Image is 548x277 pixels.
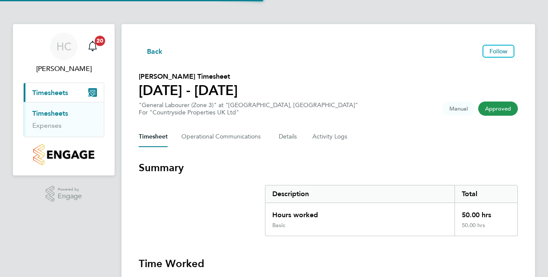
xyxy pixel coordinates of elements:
[32,89,68,97] span: Timesheets
[139,46,163,56] button: Back
[139,109,358,116] div: For "Countryside Properties UK Ltd"
[24,102,104,137] div: Timesheets
[455,222,517,236] div: 50.00 hrs
[265,203,455,222] div: Hours worked
[32,121,62,129] a: Expenses
[139,82,238,99] h1: [DATE] - [DATE]
[139,126,168,147] button: Timesheet
[84,33,101,60] a: 20
[265,185,518,236] div: Summary
[13,24,115,175] nav: Main navigation
[23,33,104,74] a: HC[PERSON_NAME]
[147,46,163,57] span: Back
[139,71,238,82] h2: [PERSON_NAME] Timesheet
[95,36,105,46] span: 20
[181,126,265,147] button: Operational Communications
[139,161,518,175] h3: Summary
[58,193,82,200] span: Engage
[483,45,514,58] button: Follow
[56,41,72,52] span: HC
[455,203,517,222] div: 50.00 hrs
[139,102,358,116] div: "General Labourer (Zone 3)" at "[GEOGRAPHIC_DATA], [GEOGRAPHIC_DATA]"
[272,222,285,229] div: Basic
[139,257,518,271] h3: Time Worked
[33,144,94,165] img: countryside-properties-logo-retina.png
[312,126,349,147] button: Activity Logs
[455,185,517,203] div: Total
[23,64,104,74] span: Hannah Cornford
[478,102,518,116] span: This timesheet has been approved.
[265,185,455,203] div: Description
[442,102,475,116] span: This timesheet was manually created.
[58,186,82,193] span: Powered by
[46,186,82,202] a: Powered byEngage
[23,144,104,165] a: Go to home page
[279,126,299,147] button: Details
[32,109,68,117] a: Timesheets
[489,47,508,55] span: Follow
[24,83,104,102] button: Timesheets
